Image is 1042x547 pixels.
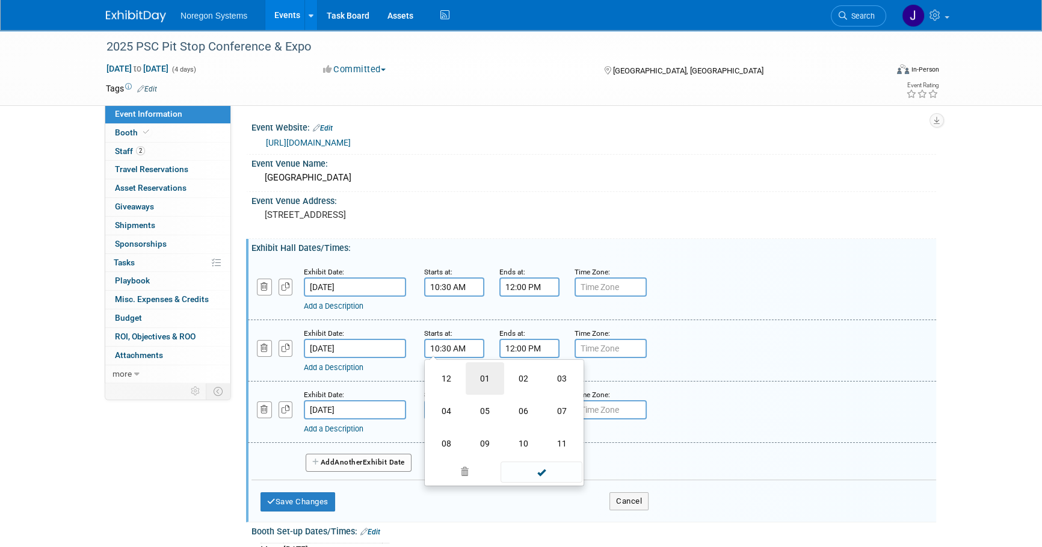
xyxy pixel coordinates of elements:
td: 01 [466,362,504,395]
div: Event Rating [906,82,939,88]
a: Misc. Expenses & Credits [105,291,230,309]
input: Date [304,400,406,419]
a: Booth [105,124,230,142]
span: Travel Reservations [115,164,188,174]
img: ExhibitDay [106,10,166,22]
td: 11 [543,427,581,460]
span: Shipments [115,220,155,230]
span: Noregon Systems [180,11,247,20]
span: Tasks [114,258,135,267]
input: Date [304,339,406,358]
td: Toggle Event Tabs [206,383,231,399]
span: Attachments [115,350,163,360]
input: Time Zone [575,400,647,419]
div: [GEOGRAPHIC_DATA] [260,168,927,187]
td: 08 [427,427,466,460]
input: Start Time [424,339,484,358]
small: Time Zone: [575,329,610,338]
span: [GEOGRAPHIC_DATA], [GEOGRAPHIC_DATA] [612,66,763,75]
td: 12 [427,362,466,395]
small: Ends at: [499,329,525,338]
a: Tasks [105,254,230,272]
td: 06 [504,395,543,427]
td: 10 [504,427,543,460]
a: [URL][DOMAIN_NAME] [266,138,351,147]
td: 09 [466,427,504,460]
a: Travel Reservations [105,161,230,179]
img: Johana Gil [902,4,925,27]
pre: [STREET_ADDRESS] [265,209,523,220]
span: 2 [136,146,145,155]
a: ROI, Objectives & ROO [105,328,230,346]
td: Personalize Event Tab Strip [185,383,206,399]
a: Giveaways [105,198,230,216]
small: Time Zone: [575,268,610,276]
input: Time Zone [575,339,647,358]
a: Event Information [105,105,230,123]
div: Event Website: [251,119,936,134]
small: Exhibit Date: [304,268,344,276]
a: Sponsorships [105,235,230,253]
td: 04 [427,395,466,427]
input: Time Zone [575,277,647,297]
a: Staff2 [105,143,230,161]
a: Asset Reservations [105,179,230,197]
td: Tags [106,82,157,94]
a: Clear selection [427,464,502,481]
span: Event Information [115,109,182,119]
span: Another [334,458,363,466]
span: Sponsorships [115,239,167,249]
span: Staff [115,146,145,156]
span: more [113,369,132,379]
span: Asset Reservations [115,183,187,193]
a: Done [500,465,583,481]
a: Add a Description [304,424,363,433]
div: Event Venue Address: [251,192,936,207]
a: Edit [360,528,380,536]
td: 05 [466,395,504,427]
td: 02 [504,362,543,395]
div: In-Person [911,65,939,74]
a: Edit [313,124,333,132]
small: Exhibit Date: [304,329,344,338]
div: Exhibit Hall Dates/Times: [251,239,936,254]
input: End Time [499,277,560,297]
a: Add a Description [304,301,363,311]
span: Playbook [115,276,150,285]
small: Starts at: [424,268,452,276]
span: Search [847,11,875,20]
input: Date [304,277,406,297]
span: [DATE] [DATE] [106,63,169,74]
small: Ends at: [499,268,525,276]
button: Save Changes [260,492,335,511]
td: 07 [543,395,581,427]
a: Add a Description [304,363,363,372]
small: Time Zone: [575,391,610,399]
span: Budget [115,313,142,323]
span: Giveaways [115,202,154,211]
a: Attachments [105,347,230,365]
div: Event Format [815,63,939,81]
input: Start Time [424,277,484,297]
a: more [105,365,230,383]
button: Cancel [609,492,649,510]
div: Booth Set-up Dates/Times: [251,522,936,538]
span: Booth [115,128,152,137]
a: Playbook [105,272,230,290]
button: Committed [319,63,390,76]
span: ROI, Objectives & ROO [115,332,196,341]
i: Booth reservation complete [143,129,149,135]
span: (4 days) [171,66,196,73]
small: Exhibit Date: [304,391,344,399]
td: 03 [543,362,581,395]
a: Budget [105,309,230,327]
button: AddAnotherExhibit Date [306,454,412,472]
input: End Time [499,339,560,358]
img: Format-Inperson.png [897,64,909,74]
a: Edit [137,85,157,93]
div: 2025 PSC Pit Stop Conference & Expo [102,36,868,58]
span: to [132,64,143,73]
a: Search [831,5,886,26]
a: Shipments [105,217,230,235]
span: Misc. Expenses & Credits [115,294,209,304]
